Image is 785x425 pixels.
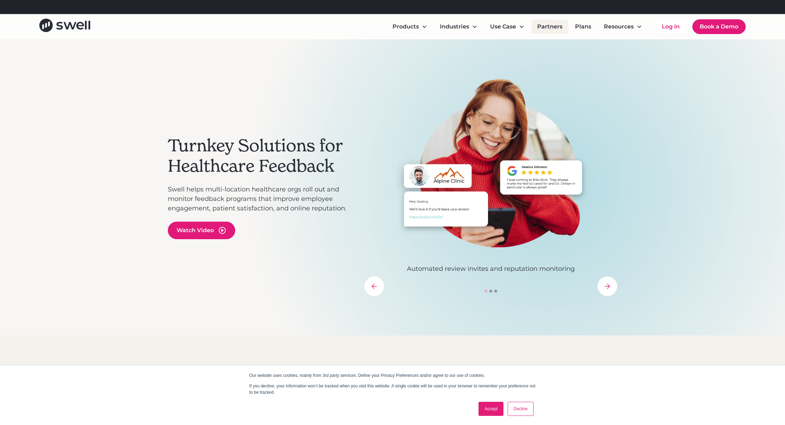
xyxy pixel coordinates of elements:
a: Partners [532,20,568,34]
div: Products [392,22,419,31]
div: Show slide 3 of 3 [494,290,497,293]
div: Show slide 1 of 3 [484,290,487,293]
div: Watch Video [177,226,214,235]
div: next slide [598,276,617,296]
p: If you decline, your information won’t be tracked when you visit this website. A single cookie wi... [249,383,536,395]
div: Use Case [490,22,516,31]
p: Our website uses cookies, mainly from 3rd party services. Define your Privacy Preferences and/or ... [249,372,536,379]
iframe: Chat Widget [661,349,785,425]
div: Industries [440,22,469,31]
div: Resources [598,20,648,34]
a: Accept [479,402,503,416]
a: Decline [508,402,534,416]
a: home [39,19,90,34]
p: Automated review invites and reputation monitoring [364,264,617,274]
div: Industries [434,20,483,34]
a: Plans [569,20,597,34]
div: Use Case [484,20,530,34]
h2: Turnkey Solutions for Healthcare Feedback [168,136,357,176]
div: carousel [364,79,617,296]
a: open lightbox [168,222,235,239]
div: Show slide 2 of 3 [489,290,492,293]
div: Resources [604,22,634,31]
div: 1 of 3 [364,79,617,274]
a: Book a Demo [692,19,746,34]
div: Products [387,20,433,34]
a: Log In [655,20,687,34]
p: Swell helps multi-location healthcare orgs roll out and monitor feedback programs that improve em... [168,185,357,213]
div: previous slide [364,276,384,296]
